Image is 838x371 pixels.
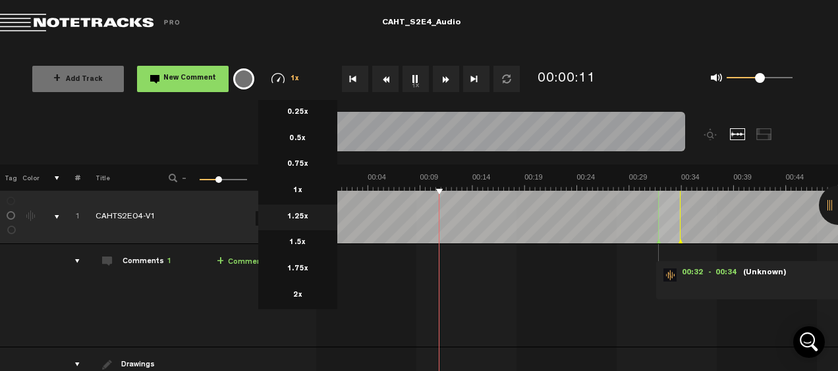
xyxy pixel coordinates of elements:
[433,66,459,92] button: Fast Forward
[62,358,82,371] div: drawings
[20,164,40,191] th: Color
[742,268,788,278] span: (Unknown)
[121,360,157,371] div: Drawings
[53,74,61,84] span: +
[53,76,103,84] span: Add Track
[137,66,229,92] button: New Comment
[80,191,252,244] td: Click to edit the title CAHTS2E04-V1
[80,164,151,191] th: Title
[60,164,80,191] th: #
[258,100,337,126] li: 0.25x
[372,66,399,92] button: Rewind
[463,66,489,92] button: Go to end
[342,66,368,92] button: Go to beginning
[32,66,124,92] button: +Add Track
[258,205,337,231] li: 1.25x
[258,126,337,153] li: 0.5x
[20,191,40,244] td: Change the color of the waveform
[167,258,171,266] span: 1
[22,210,42,222] div: Change the color of the waveform
[663,268,677,282] img: star-track.png
[217,257,224,267] span: +
[96,211,267,224] div: Click to edit the title
[258,178,337,205] li: 1x
[42,210,62,224] div: comments, stamps & drawings
[123,257,171,268] div: Comments
[258,283,337,309] li: 2x
[677,268,708,282] span: 00:32
[538,70,596,89] div: 00:00:11
[403,66,429,92] button: 1x
[163,75,216,82] span: New Comment
[179,172,190,180] span: -
[258,257,337,283] li: 1.75x
[257,172,267,180] span: +
[291,76,300,83] span: 1x
[217,255,265,270] a: Comment
[60,244,80,347] td: comments
[271,73,285,84] img: speedometer.svg
[40,191,60,244] td: comments, stamps & drawings
[493,66,520,92] button: Loop
[60,191,80,244] td: Click to change the order number 1
[258,152,337,178] li: 0.75x
[793,326,825,358] div: Open Intercom Messenger
[62,211,82,224] div: Click to change the order number
[256,211,270,226] a: S
[233,68,254,89] div: {{ tooltip_message }}
[258,230,337,257] li: 1.5x
[62,255,82,268] div: comments
[260,73,311,84] div: 1x 0.25x 0.5x 0.75x 1x 1.25x 1.5x 1.75x 2x
[708,268,742,282] span: - 00:34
